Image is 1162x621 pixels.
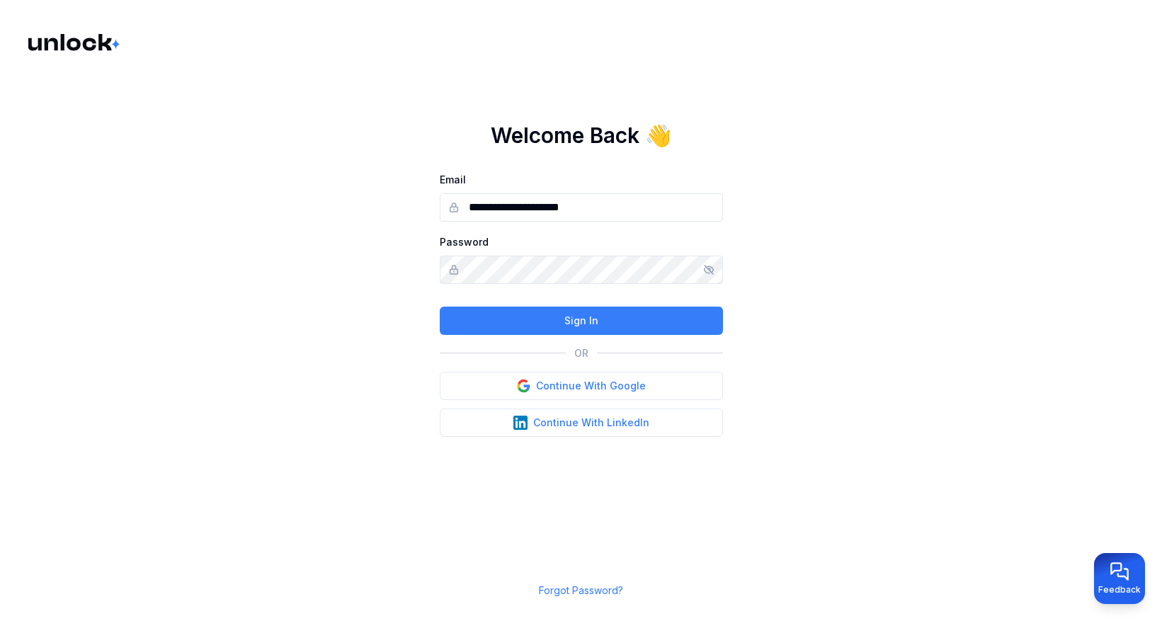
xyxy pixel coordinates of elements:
[491,123,671,148] h1: Welcome Back 👋
[703,264,714,275] button: Show/hide password
[440,372,723,400] button: Continue With Google
[574,346,588,360] p: OR
[440,409,723,437] button: Continue With LinkedIn
[440,307,723,335] button: Sign In
[440,173,466,186] label: Email
[1098,584,1141,596] span: Feedback
[539,584,623,596] a: Forgot Password?
[28,34,122,51] img: Logo
[1094,553,1145,604] button: Provide feedback
[440,236,489,248] label: Password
